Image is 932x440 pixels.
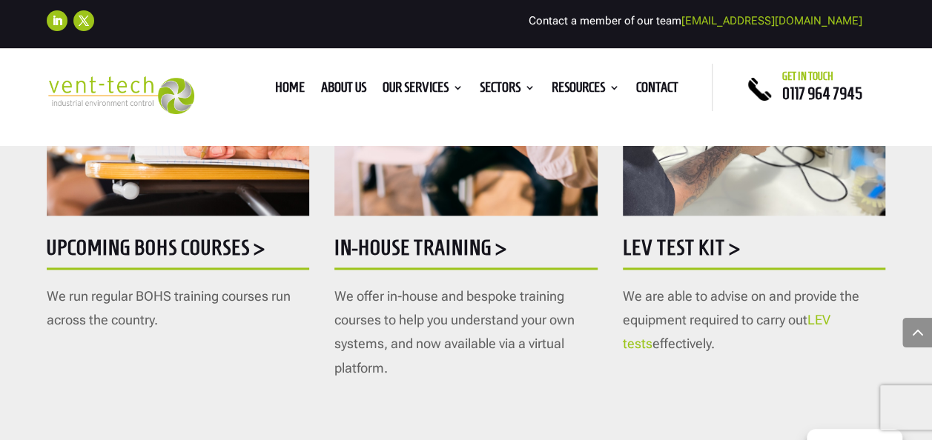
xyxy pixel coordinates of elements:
h5: Upcoming BOHS courses > [47,237,309,266]
a: Home [275,82,305,99]
a: Resources [552,82,620,99]
span: Get in touch [782,70,833,82]
h5: LEV Test Kit > [623,237,885,266]
a: Contact [636,82,678,99]
a: LEV tests [623,312,830,351]
span: We are able to advise on and provide the equipment required to carry out effectively. [623,288,859,352]
p: We run regular BOHS training courses run across the country. [47,284,309,333]
a: Sectors [480,82,535,99]
a: [EMAIL_ADDRESS][DOMAIN_NAME] [681,14,862,27]
img: 2023-09-27T08_35_16.549ZVENT-TECH---Clear-background [47,76,194,114]
a: About us [321,82,366,99]
a: Follow on LinkedIn [47,10,67,31]
h5: In-house training > [334,237,597,266]
span: Contact a member of our team [529,14,862,27]
a: 0117 964 7945 [782,84,862,102]
a: Our Services [383,82,463,99]
span: We offer in-house and bespoke training courses to help you understand your own systems, and now a... [334,288,575,376]
a: Follow on X [73,10,94,31]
